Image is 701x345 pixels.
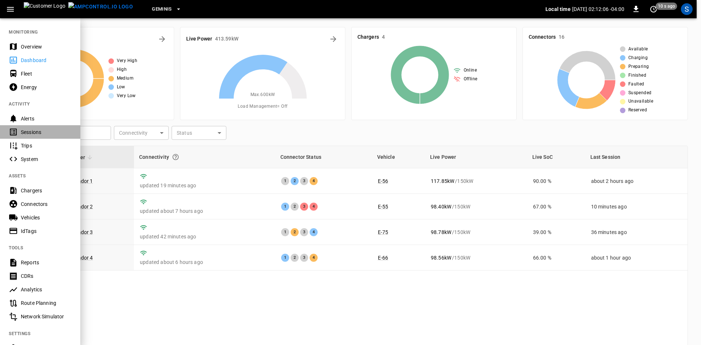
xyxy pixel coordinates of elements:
div: Connectors [21,200,72,208]
div: Route Planning [21,299,72,307]
div: Chargers [21,187,72,194]
button: set refresh interval [648,3,659,15]
img: Customer Logo [24,2,65,16]
div: CDRs [21,272,72,280]
div: Vehicles [21,214,72,221]
img: ampcontrol.io logo [68,2,133,11]
div: Fleet [21,70,72,77]
div: Alerts [21,115,72,122]
span: Geminis [152,5,172,14]
div: Overview [21,43,72,50]
div: Reports [21,259,72,266]
div: Sessions [21,129,72,136]
div: System [21,156,72,163]
div: Network Simulator [21,313,72,320]
div: profile-icon [681,3,693,15]
div: IdTags [21,227,72,235]
span: 10 s ago [656,3,677,10]
p: [DATE] 02:12:06 -04:00 [572,5,624,13]
div: Trips [21,142,72,149]
div: Energy [21,84,72,91]
div: Dashboard [21,57,72,64]
p: Local time [545,5,571,13]
div: Analytics [21,286,72,293]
